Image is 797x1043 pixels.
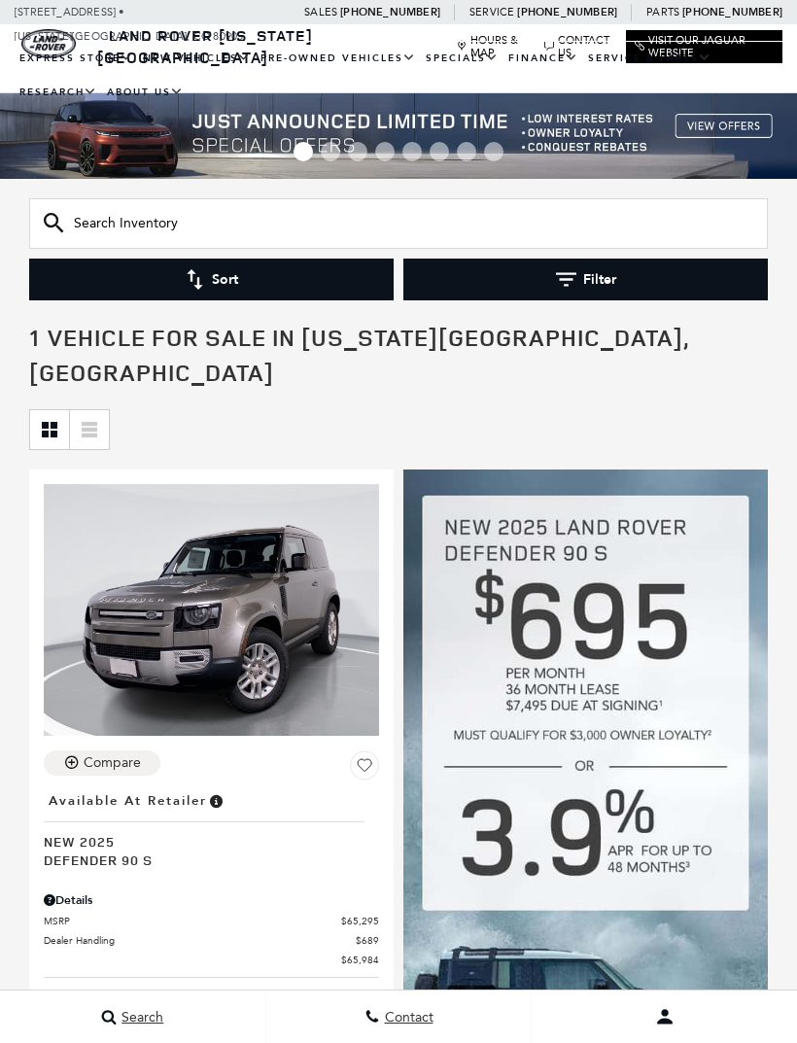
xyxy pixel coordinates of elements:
[21,29,76,58] a: land-rover
[44,988,379,1007] li: Mileage: 9
[682,5,782,19] a: [PHONE_NUMBER]
[350,750,379,787] button: Save Vehicle
[21,29,76,58] img: Land Rover
[457,142,476,161] span: Go to slide 7
[402,142,422,161] span: Go to slide 5
[403,259,768,300] button: Filter
[340,5,440,19] a: [PHONE_NUMBER]
[15,6,243,43] a: [STREET_ADDRESS] • [US_STATE][GEOGRAPHIC_DATA], CO 80905
[544,34,616,59] a: Contact Us
[635,34,774,59] a: Visit Our Jaguar Website
[117,1009,163,1026] span: Search
[341,914,379,928] span: $65,295
[44,953,379,967] a: $65,984
[15,42,138,76] a: EXPRESS STORE
[97,25,313,68] a: Land Rover [US_STATE][GEOGRAPHIC_DATA]
[517,5,617,19] a: [PHONE_NUMBER]
[348,142,367,161] span: Go to slide 3
[207,790,225,812] span: Vehicle is in stock and ready for immediate delivery. Due to demand, availability is subject to c...
[484,142,503,161] span: Go to slide 8
[256,42,421,76] a: Pre-Owned Vehicles
[375,142,395,161] span: Go to slide 4
[380,1009,433,1026] span: Contact
[15,42,782,110] nav: Main Navigation
[84,754,141,772] div: Compare
[341,953,379,967] span: $65,984
[583,42,716,76] a: Service & Parts
[29,198,768,249] input: Search Inventory
[294,142,313,161] span: Go to slide 1
[138,42,256,76] a: New Vehicles
[44,750,160,776] button: Compare Vehicle
[29,259,394,300] button: Sort
[44,851,364,869] span: Defender 90 S
[532,992,797,1041] button: Open user profile menu
[44,484,379,736] img: 2025 LAND ROVER Defender 90 S
[503,42,583,76] a: Finance
[44,891,379,909] div: Pricing Details - Defender 90 S
[44,832,364,851] span: New 2025
[49,790,207,812] span: Available at Retailer
[44,933,379,948] a: Dealer Handling $689
[321,142,340,161] span: Go to slide 2
[430,142,449,161] span: Go to slide 6
[44,914,379,928] a: MSRP $65,295
[421,42,503,76] a: Specials
[15,76,102,110] a: Research
[44,933,356,948] span: Dealer Handling
[102,76,189,110] a: About Us
[44,914,341,928] span: MSRP
[29,322,689,388] span: 1 Vehicle for Sale in [US_STATE][GEOGRAPHIC_DATA], [GEOGRAPHIC_DATA]
[44,787,379,869] a: Available at RetailerNew 2025Defender 90 S
[457,34,535,59] a: Hours & Map
[356,933,379,948] span: $689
